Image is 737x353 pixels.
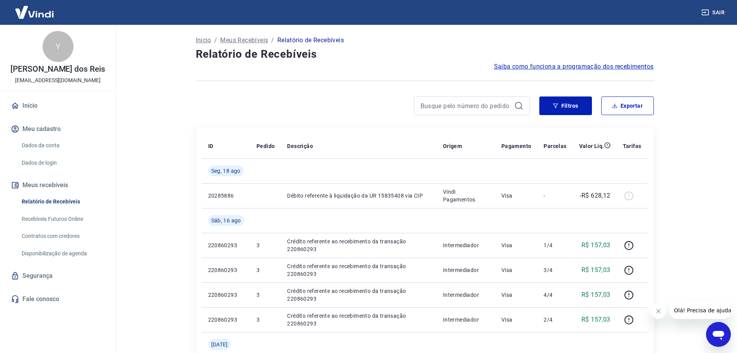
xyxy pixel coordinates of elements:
p: Intermediador [443,316,489,324]
a: Dados da conta [19,138,106,153]
p: Visa [501,291,532,299]
p: 3 [256,291,275,299]
p: Tarifas [623,142,641,150]
h4: Relatório de Recebíveis [196,46,654,62]
p: R$ 157,03 [581,265,610,275]
a: Início [9,97,106,114]
p: Pedido [256,142,275,150]
p: Origem [443,142,462,150]
p: Pagamento [501,142,532,150]
p: Crédito referente ao recebimento da transação 220860293 [287,312,431,327]
p: Relatório de Recebíveis [277,36,344,45]
p: Visa [501,266,532,274]
p: Intermediador [443,241,489,249]
p: 2/4 [544,316,566,324]
p: R$ 157,03 [581,315,610,324]
button: Exportar [601,96,654,115]
a: Meus Recebíveis [220,36,268,45]
p: Valor Líq. [579,142,604,150]
p: 3 [256,241,275,249]
span: Olá! Precisa de ajuda? [5,5,65,12]
p: 220860293 [208,266,244,274]
p: R$ 157,03 [581,290,610,300]
a: Início [196,36,211,45]
a: Recebíveis Futuros Online [19,211,106,227]
p: 20285886 [208,192,244,200]
p: -R$ 628,12 [580,191,610,200]
p: Descrição [287,142,313,150]
button: Filtros [539,96,592,115]
p: [EMAIL_ADDRESS][DOMAIN_NAME] [15,76,101,84]
span: Seg, 18 ago [211,167,241,175]
a: Dados de login [19,155,106,171]
p: Visa [501,316,532,324]
p: R$ 157,03 [581,241,610,250]
p: / [271,36,274,45]
p: 220860293 [208,291,244,299]
button: Sair [700,5,728,20]
p: Vindi Pagamentos [443,188,489,203]
a: Segurança [9,267,106,284]
p: Intermediador [443,291,489,299]
p: 220860293 [208,316,244,324]
iframe: Botão para abrir a janela de mensagens [706,322,731,347]
input: Busque pelo número do pedido [421,100,511,112]
a: Relatório de Recebíveis [19,194,106,210]
span: Sáb, 16 ago [211,217,241,224]
a: Disponibilização de agenda [19,246,106,262]
p: Crédito referente ao recebimento da transação 220860293 [287,262,431,278]
p: Crédito referente ao recebimento da transação 220860293 [287,287,431,303]
p: 3/4 [544,266,566,274]
p: Parcelas [544,142,566,150]
p: 3 [256,266,275,274]
p: Visa [501,241,532,249]
span: [DATE] [211,341,228,348]
p: 3 [256,316,275,324]
p: - [544,192,566,200]
iframe: Fechar mensagem [651,303,666,319]
a: Contratos com credores [19,228,106,244]
button: Meu cadastro [9,121,106,138]
p: [PERSON_NAME] dos Reis [10,65,105,73]
iframe: Mensagem da empresa [669,302,731,319]
p: Débito referente à liquidação da UR 15835408 via CIP [287,192,431,200]
p: Visa [501,192,532,200]
div: Y [43,31,74,62]
p: Crédito referente ao recebimento da transação 220860293 [287,238,431,253]
a: Saiba como funciona a programação dos recebimentos [494,62,654,71]
p: Intermediador [443,266,489,274]
p: ID [208,142,214,150]
a: Fale conosco [9,291,106,308]
button: Meus recebíveis [9,177,106,194]
p: 220860293 [208,241,244,249]
p: / [214,36,217,45]
img: Vindi [9,0,60,24]
p: 1/4 [544,241,566,249]
p: 4/4 [544,291,566,299]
